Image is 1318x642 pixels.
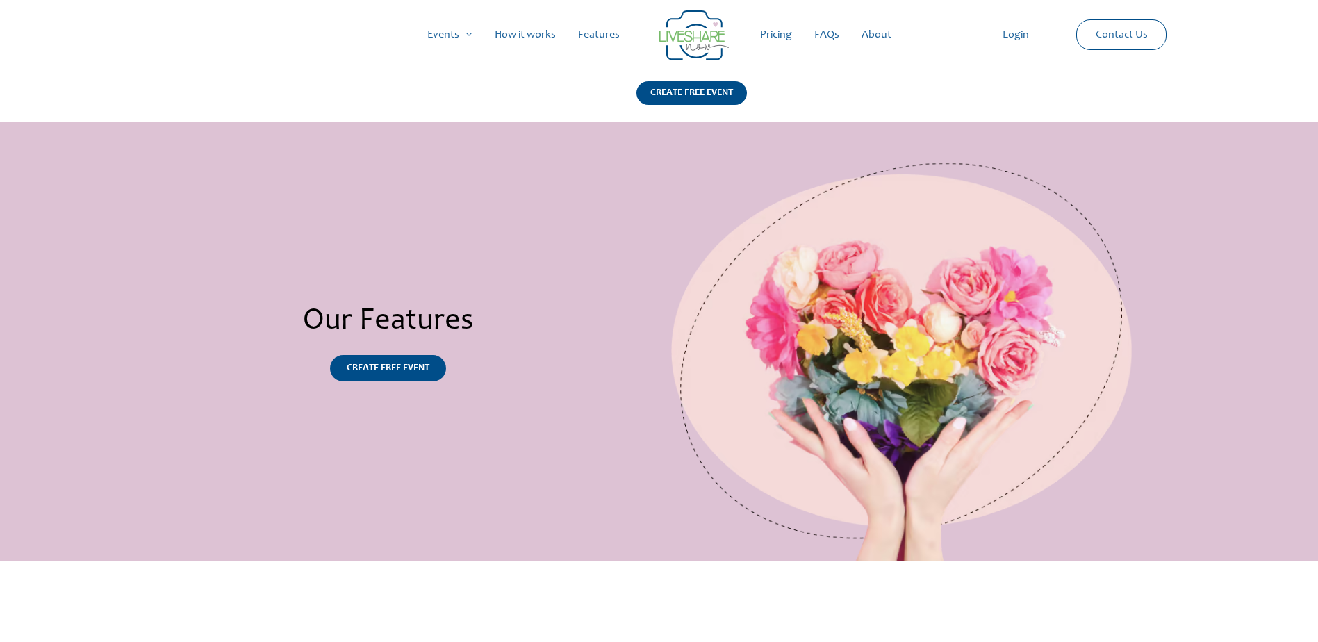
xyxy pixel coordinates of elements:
[991,13,1040,57] a: Login
[347,363,429,373] span: CREATE FREE EVENT
[1085,20,1159,49] a: Contact Us
[484,13,567,57] a: How it works
[803,13,850,57] a: FAQs
[749,13,803,57] a: Pricing
[850,13,903,57] a: About
[636,81,747,105] div: CREATE FREE EVENT
[659,122,1146,561] img: Live Share Feature
[659,10,729,60] img: LiveShare logo - Capture & Share Event Memories
[636,81,747,122] a: CREATE FREE EVENT
[416,13,484,57] a: Events
[24,13,1294,57] nav: Site Navigation
[567,13,631,57] a: Features
[330,355,446,381] a: CREATE FREE EVENT
[117,303,659,341] h2: Our Features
